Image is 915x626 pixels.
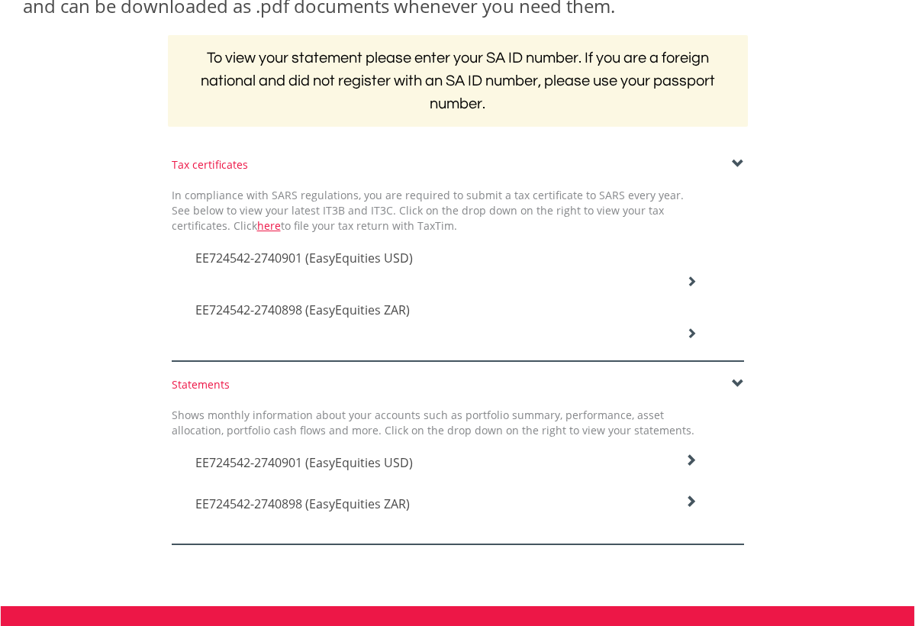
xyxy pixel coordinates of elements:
span: EE724542-2740901 (EasyEquities USD) [195,250,413,266]
a: here [257,218,281,233]
div: Tax certificates [172,157,744,173]
span: In compliance with SARS regulations, you are required to submit a tax certificate to SARS every y... [172,188,684,233]
span: EE724542-2740901 (EasyEquities USD) [195,454,413,471]
span: EE724542-2740898 (EasyEquities ZAR) [195,495,410,512]
h2: To view your statement please enter your SA ID number. If you are a foreign national and did not ... [168,35,748,127]
div: Statements [172,377,744,392]
div: Shows monthly information about your accounts such as portfolio summary, performance, asset alloc... [160,408,706,438]
span: EE724542-2740898 (EasyEquities ZAR) [195,302,410,318]
span: Click to file your tax return with TaxTim. [234,218,457,233]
